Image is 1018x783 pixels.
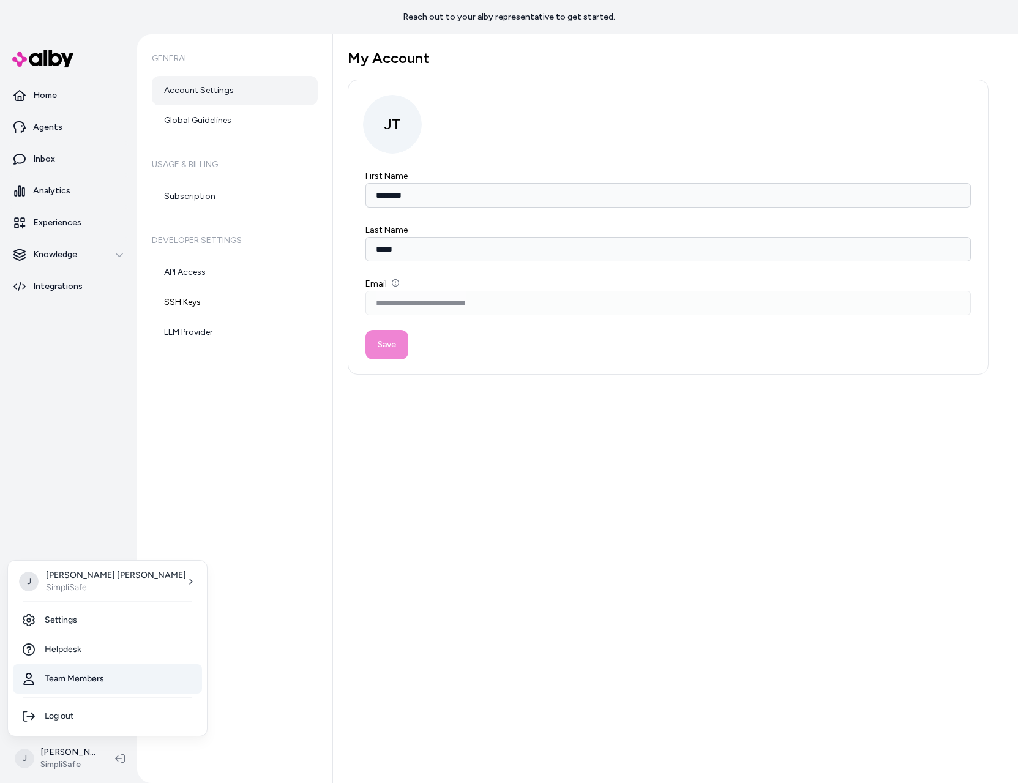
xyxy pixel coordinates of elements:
a: Team Members [13,664,202,694]
span: J [19,572,39,591]
span: Helpdesk [45,643,81,656]
a: Settings [13,605,202,635]
div: Log out [13,702,202,731]
p: SimpliSafe [46,582,186,594]
p: [PERSON_NAME] [PERSON_NAME] [46,569,186,582]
